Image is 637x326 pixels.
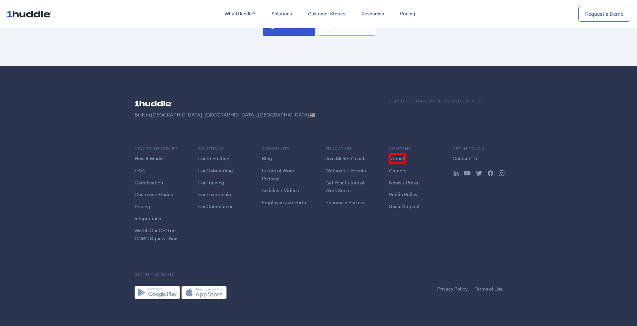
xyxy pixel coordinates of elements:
a: News + Press [389,179,418,186]
a: Customer Stories [135,191,173,198]
span: Watch Now [279,23,309,29]
img: Apple App Store [181,286,227,299]
a: Future of Work Podcast [262,167,294,182]
a: Articles + Videos [262,187,299,194]
a: Watch Our CEO on CNBC Squawk Box [135,227,177,242]
img: ... [499,170,504,176]
h6: Solutions [198,146,248,152]
a: Webinars + Events [325,167,366,174]
span: 🇺🇸 [309,111,316,118]
h6: Get in Touch [453,146,503,152]
a: FAQ [135,167,145,174]
a: Become a Partner [325,199,365,206]
a: Solutions [263,8,300,20]
a: Terms of Use [475,286,503,292]
a: Blog [262,155,272,162]
a: For Recruiting [198,155,230,162]
a: Integrations [135,215,161,222]
img: ... [135,98,175,109]
img: ... [454,171,459,176]
a: Public Policy [389,191,417,198]
a: Pricing [135,203,150,210]
a: Join MasterCoach [325,155,366,162]
a: Customer Stories [300,8,353,20]
h6: COMMUNITY [262,146,312,152]
a: Why 1Huddle? [217,8,263,20]
p: Built in [GEOGRAPHIC_DATA]. [GEOGRAPHIC_DATA], [GEOGRAPHIC_DATA] [135,111,376,118]
a: About [389,153,406,164]
h6: COMPANY [389,146,439,152]
a: For Onboarding [198,167,233,174]
a: Get Your Future of Work Score [325,179,365,194]
a: Careers [389,167,406,174]
h6: Stay up to date on news and events! [389,98,503,104]
a: Gamification [135,179,163,186]
a: How It Works [135,155,163,162]
img: ... [464,171,471,176]
a: For Leadership [198,191,231,198]
a: For Training [198,179,224,186]
h6: Education [325,146,376,152]
img: ... [476,171,482,176]
a: Employee Job Portal [262,199,308,206]
span: Request a Demo [326,23,368,29]
img: ... [7,7,55,20]
a: Social Impact [389,203,420,210]
a: Resources [353,8,392,20]
h6: NEW TO 1HUDDLE? [135,146,185,152]
img: Google Play Store [135,286,180,299]
a: Request a Demo [578,6,630,22]
a: Pricing [392,8,423,20]
a: For Compliance [198,203,234,210]
a: Privacy Policy [437,286,468,292]
h6: Get in the game. [135,271,503,278]
a: Contact Us [453,155,477,162]
img: ... [488,170,493,176]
